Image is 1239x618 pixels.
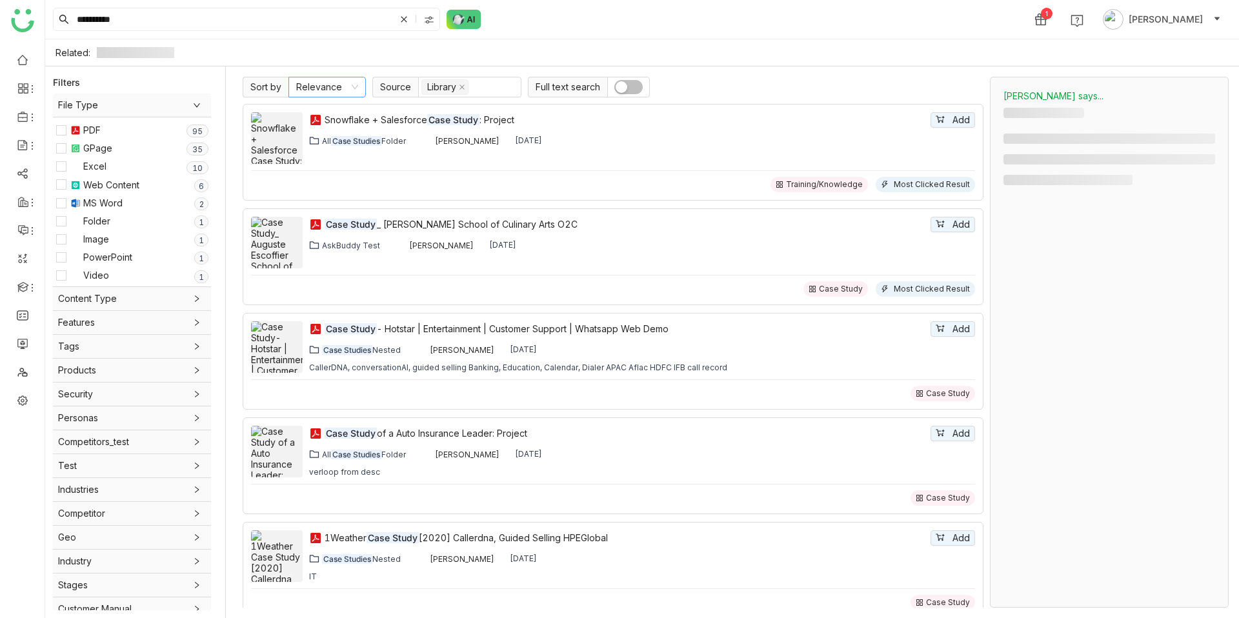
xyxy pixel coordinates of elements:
[83,250,132,264] div: PowerPoint
[322,345,401,355] div: Nested
[70,216,81,226] img: folder.svg
[199,271,204,284] p: 1
[243,77,288,97] span: Sort by
[53,406,211,430] div: Personas
[83,159,106,174] div: Excel
[322,554,372,564] em: Case Studies
[1041,8,1053,19] div: 1
[325,531,928,545] div: 1Weather [2020] Callerdna, Guided Selling HPEGlobal
[931,321,975,337] button: Add
[952,217,970,232] span: Add
[83,123,101,137] div: PDF
[53,502,211,525] div: Competitor
[251,112,303,177] img: Snowflake + Salesforce Case Study: Project
[786,179,863,190] div: Training/Knowledge
[416,553,427,564] img: 619b7b4f13e9234403e7079e
[309,532,322,544] img: pdf.svg
[430,554,494,564] div: [PERSON_NAME]
[192,162,197,175] p: 1
[435,136,499,146] div: [PERSON_NAME]
[186,125,208,137] nz-badge-sup: 95
[53,550,211,573] div: Industry
[83,268,109,283] div: Video
[55,47,90,58] div: Related:
[325,428,377,439] em: Case Study
[53,359,211,382] div: Products
[331,136,381,146] em: Case Studies
[367,532,419,543] em: Case Study
[427,114,479,125] em: Case Study
[309,427,322,440] img: pdf.svg
[53,383,211,406] div: Security
[194,252,208,264] nz-badge-sup: 1
[199,252,204,265] p: 1
[194,197,208,210] nz-badge-sup: 2
[53,454,211,477] div: Test
[931,426,975,441] button: Add
[58,578,206,592] span: Stages
[926,597,970,608] div: Case Study
[194,270,208,283] nz-badge-sup: 1
[53,311,211,334] div: Features
[199,198,204,211] p: 2
[296,77,358,97] nz-select-item: Relevance
[894,284,970,294] div: Most Clicked Result
[416,344,427,355] img: 619b7b4f13e9234403e7079e
[58,363,206,377] span: Products
[70,143,81,154] img: paper.svg
[197,143,203,156] p: 5
[70,252,81,263] img: pptx.svg
[421,135,432,146] img: 619b7b4f13e9234403e7079e
[424,15,434,25] img: search-type.svg
[53,478,211,501] div: Industries
[309,218,322,231] img: pdf.svg
[58,292,206,306] span: Content Type
[199,216,204,229] p: 1
[197,162,203,175] p: 0
[58,506,206,521] span: Competitor
[510,553,537,564] div: [DATE]
[70,234,81,244] img: jpeg.svg
[325,531,928,545] a: 1WeatherCase Study[2020] Callerdna, Guided Selling HPEGlobal
[58,411,206,425] span: Personas
[186,143,208,155] nz-badge-sup: 35
[58,459,206,473] span: Test
[309,114,322,126] img: pdf.svg
[251,321,303,409] img: Case Study- Hotstar | Entertainment | Customer Support | Whatsapp Web Demo
[53,335,211,358] div: Tags
[58,554,206,568] span: Industry
[83,141,112,155] div: GPage
[952,426,970,441] span: Add
[251,217,303,294] img: Case Study_ Auguste Escoffier School of Culinary Arts O2C
[192,143,197,156] p: 3
[1103,9,1123,30] img: avatar
[952,322,970,336] span: Add
[70,161,81,172] img: xlsx.svg
[70,198,81,208] img: docx.svg
[194,215,208,228] nz-badge-sup: 1
[309,323,322,335] img: pdf.svg
[325,217,928,232] a: Case Study_ [PERSON_NAME] School of Culinary Arts O2C
[926,388,970,399] div: Case Study
[53,430,211,454] div: Competitors_test
[53,76,80,89] div: Filters
[58,602,206,616] span: Customer Manual
[931,217,975,232] button: Add
[325,426,928,441] a: Case Studyof a Auto Insurance Leader: Project
[83,178,139,192] div: Web Content
[192,125,197,138] p: 9
[372,77,418,97] span: Source
[325,219,377,230] em: Case Study
[1071,14,1083,27] img: help.svg
[251,530,303,617] img: 1Weather Case Study [2020] Callerdna, Guided Selling HPEGlobal
[322,450,406,459] div: All Folder
[325,113,928,127] div: Snowflake + Salesforce : Project
[194,179,208,192] nz-badge-sup: 6
[515,449,542,459] div: [DATE]
[11,9,34,32] img: logo
[70,270,81,281] img: mp4.svg
[926,493,970,503] div: Case Study
[489,240,516,250] div: [DATE]
[952,531,970,545] span: Add
[322,136,406,146] div: All Folder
